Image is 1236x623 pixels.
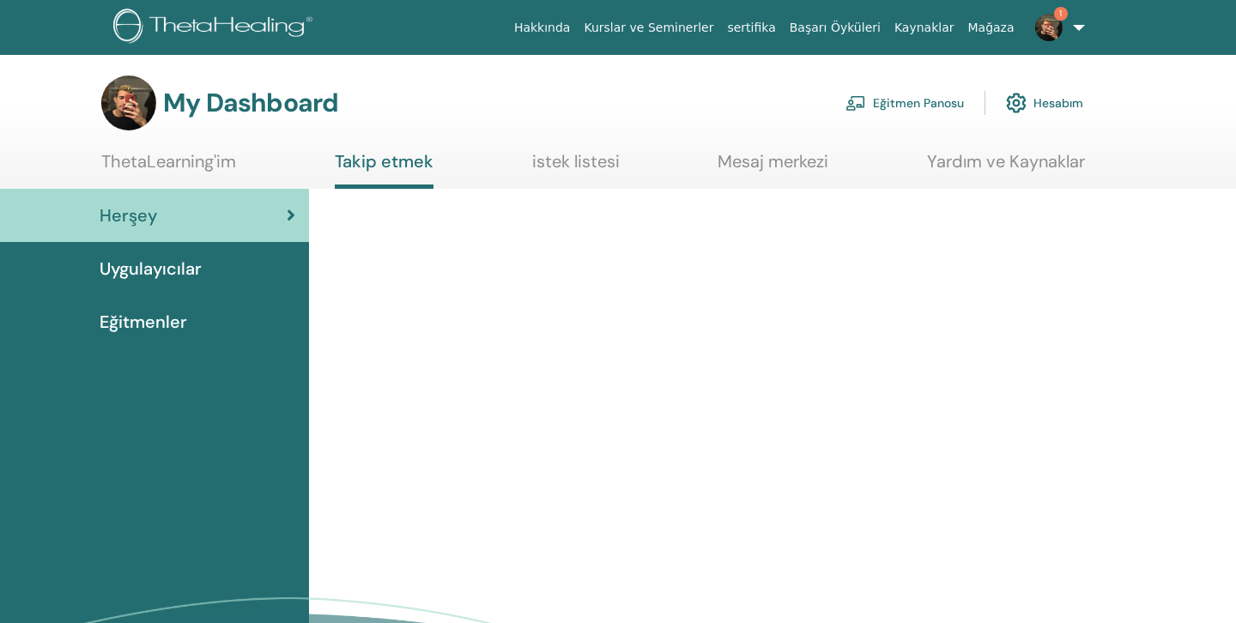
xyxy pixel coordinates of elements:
img: cog.svg [1006,88,1027,118]
img: default.jpg [101,76,156,130]
img: logo.png [113,9,318,47]
a: Kurslar ve Seminerler [577,12,720,44]
a: Başarı Öyküleri [783,12,888,44]
span: Herşey [100,203,157,228]
h3: My Dashboard [163,88,338,118]
a: istek listesi [532,151,620,184]
a: Hakkında [507,12,578,44]
span: Uygulayıcılar [100,256,202,281]
a: Yardım ve Kaynaklar [927,151,1085,184]
a: Kaynaklar [888,12,961,44]
span: 1 [1054,7,1068,21]
img: chalkboard-teacher.svg [845,95,866,111]
a: Eğitmen Panosu [845,84,964,122]
img: default.jpg [1035,14,1063,41]
a: ThetaLearning'im [101,151,236,184]
a: Hesabım [1006,84,1083,122]
span: Eğitmenler [100,309,187,335]
a: Mağaza [960,12,1021,44]
a: sertifika [720,12,782,44]
a: Takip etmek [335,151,433,189]
a: Mesaj merkezi [718,151,828,184]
